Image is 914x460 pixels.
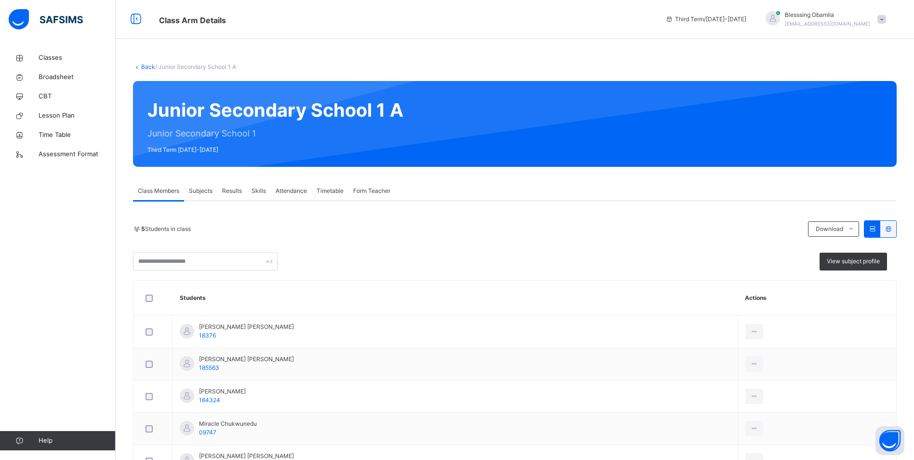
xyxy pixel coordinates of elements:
[39,92,116,101] span: CBT
[816,225,843,233] span: Download
[738,281,896,316] th: Actions
[785,21,870,27] span: [EMAIL_ADDRESS][DOMAIN_NAME]
[9,9,83,29] img: safsims
[138,187,179,195] span: Class Members
[39,149,116,159] span: Assessment Format
[252,187,266,195] span: Skills
[276,187,307,195] span: Attendance
[756,11,891,28] div: BlesssingObamila
[141,63,155,70] a: Back
[199,396,220,404] span: 184324
[39,130,116,140] span: Time Table
[199,323,294,331] span: [PERSON_NAME] [PERSON_NAME]
[199,429,216,436] span: 09747
[222,187,242,195] span: Results
[785,11,870,19] span: Blesssing Obamila
[141,225,145,232] b: 5
[39,72,116,82] span: Broadsheet
[39,436,115,446] span: Help
[189,187,212,195] span: Subjects
[875,426,904,455] button: Open asap
[155,63,236,70] span: / Junior Secondary School 1 A
[353,187,390,195] span: Form Teacher
[199,355,294,364] span: [PERSON_NAME] [PERSON_NAME]
[827,257,880,266] span: View subject profile
[199,387,246,396] span: [PERSON_NAME]
[199,419,257,428] span: Miracle Chukwunedu
[199,364,219,371] span: 185563
[141,225,191,233] span: Students in class
[39,111,116,121] span: Lesson Plan
[199,332,216,339] span: 18376
[665,15,746,24] span: session/term information
[39,53,116,63] span: Classes
[159,15,226,25] span: Class Arm Details
[172,281,738,316] th: Students
[317,187,344,195] span: Timetable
